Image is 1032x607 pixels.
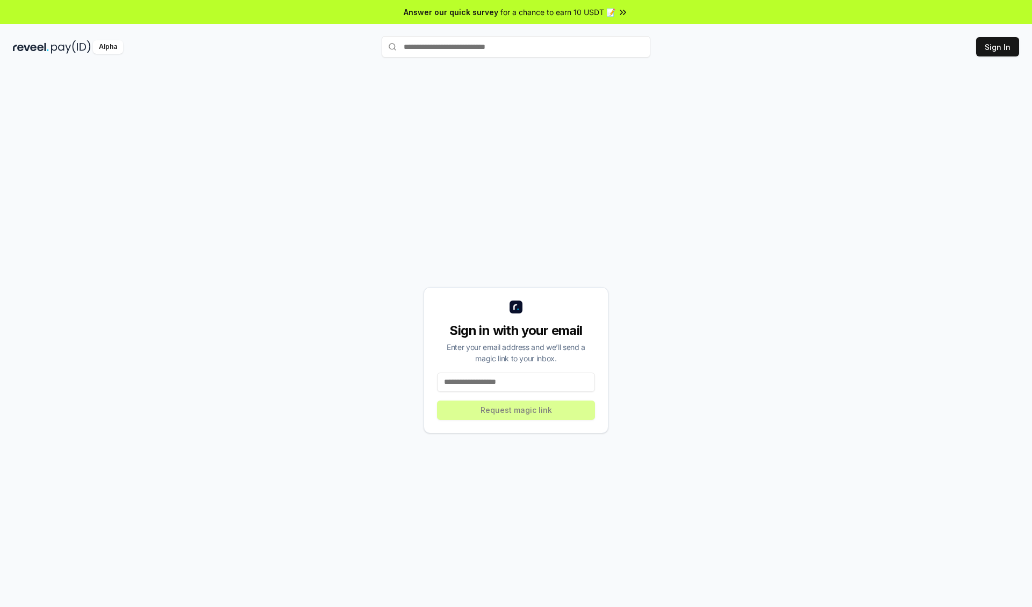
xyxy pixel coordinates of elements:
img: pay_id [51,40,91,54]
span: for a chance to earn 10 USDT 📝 [500,6,615,18]
img: reveel_dark [13,40,49,54]
img: logo_small [510,301,522,313]
div: Alpha [93,40,123,54]
div: Enter your email address and we’ll send a magic link to your inbox. [437,341,595,364]
div: Sign in with your email [437,322,595,339]
button: Sign In [976,37,1019,56]
span: Answer our quick survey [404,6,498,18]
